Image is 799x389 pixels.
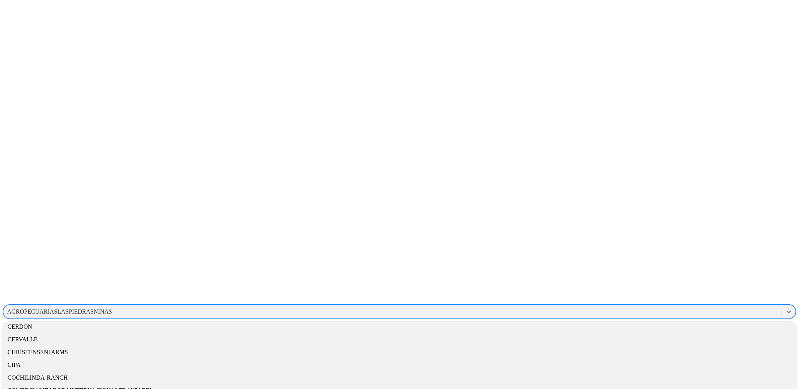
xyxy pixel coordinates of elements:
[7,308,112,315] div: AGROPECUARIASLASPIEDRASNINAS
[3,371,796,384] div: COCHILINDA-RANCH
[3,320,796,333] div: CERDON
[3,359,796,371] div: CIPA
[3,333,796,346] div: CERVALLE
[3,346,796,359] div: CHRISTENSENFARMS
